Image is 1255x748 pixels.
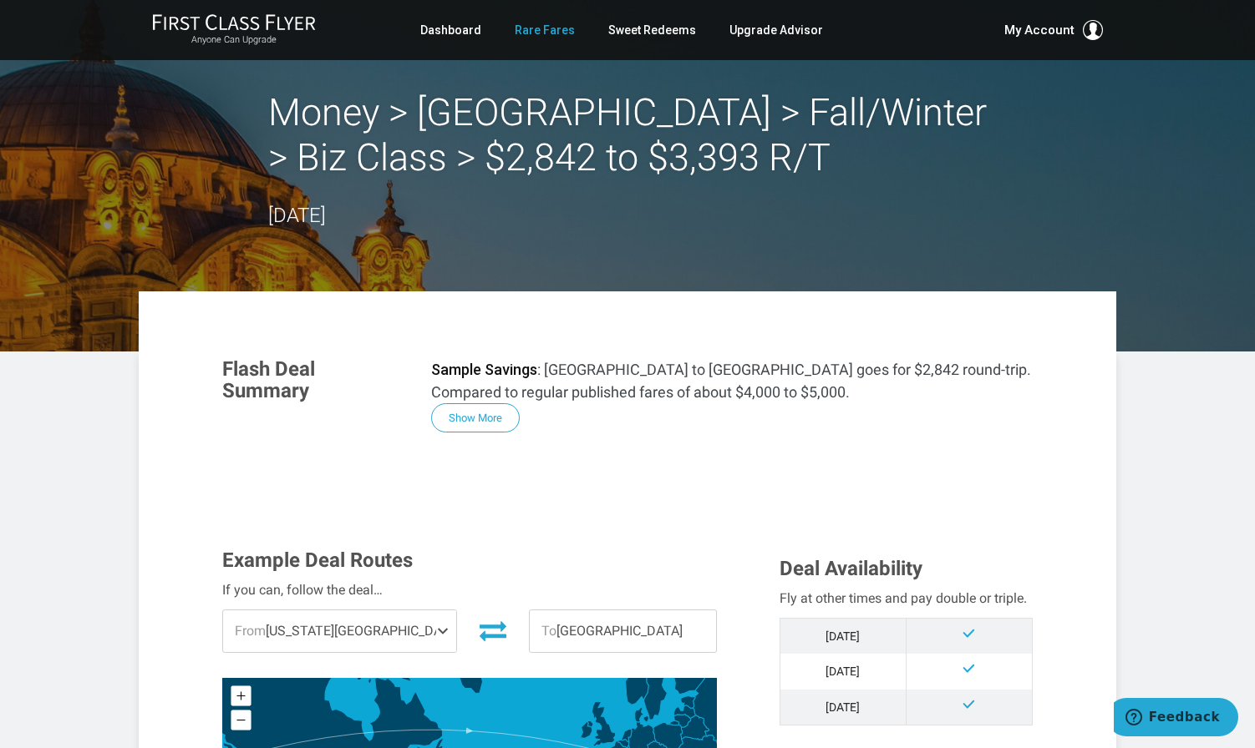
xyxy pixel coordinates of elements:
[268,90,987,180] h2: Money > [GEOGRAPHIC_DATA] > Fall/Winter > Biz Class > $2,842 to $3,393 R/T
[780,557,922,580] span: Deal Availability
[222,548,413,572] span: Example Deal Routes
[674,705,696,718] path: Latvia
[235,623,266,639] span: From
[420,15,481,45] a: Dashboard
[581,721,592,739] path: Ireland
[152,13,316,31] img: First Class Flyer
[780,654,906,689] td: [DATE]
[621,730,633,743] path: Netherlands
[223,610,456,652] span: [US_STATE][GEOGRAPHIC_DATA]
[780,690,906,725] td: [DATE]
[152,13,316,47] a: First Class FlyerAnyone Can Upgrade
[431,358,1033,403] p: : [GEOGRAPHIC_DATA] to [GEOGRAPHIC_DATA] goes for $2,842 round-trip. Compared to regular publishe...
[515,15,575,45] a: Rare Fares
[1114,698,1238,740] iframe: Opens a widget where you can find more information
[780,618,906,654] td: [DATE]
[635,707,649,723] path: Denmark
[1004,20,1075,40] span: My Account
[268,204,326,227] time: [DATE]
[780,588,1033,609] div: Fly at other times and pay double or triple.
[152,34,316,46] small: Anyone Can Upgrade
[674,715,691,728] path: Lithuania
[222,358,406,402] h3: Flash Deal Summary
[729,15,823,45] a: Upgrade Advisor
[431,361,537,378] strong: Sample Savings
[541,623,556,639] span: To
[680,715,709,740] path: Belarus
[608,15,696,45] a: Sweet Redeems
[587,702,615,747] path: United Kingdom
[222,579,717,601] div: If you can, follow the deal…
[1004,20,1103,40] button: My Account
[431,403,520,432] button: Show More
[530,610,716,652] span: [GEOGRAPHIC_DATA]
[681,696,695,709] path: Estonia
[470,612,516,649] button: Invert Route Direction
